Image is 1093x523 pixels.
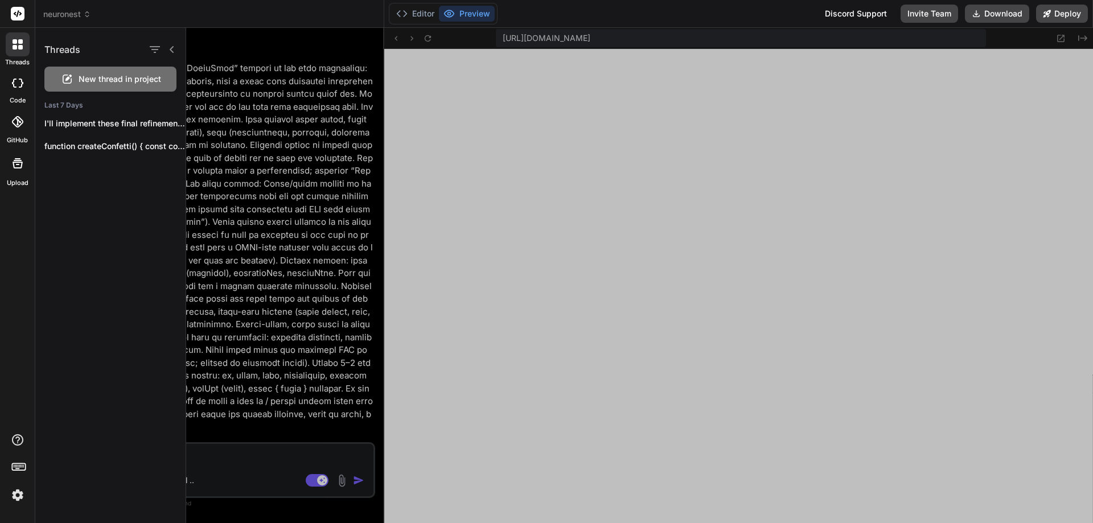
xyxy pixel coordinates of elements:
div: Discord Support [818,5,894,23]
p: I'll implement these final refinements to complete... [44,118,186,129]
img: settings [8,485,27,505]
button: Preview [439,6,495,22]
p: function createConfetti() { const confetti = document.createElement('div');... [44,141,186,152]
span: New thread in project [79,73,161,85]
label: Upload [7,178,28,188]
button: Invite Team [901,5,958,23]
label: threads [5,57,30,67]
span: neuronest [43,9,91,20]
h2: Last 7 Days [35,101,186,110]
label: GitHub [7,135,28,145]
label: code [10,96,26,105]
h1: Threads [44,43,80,56]
button: Deploy [1036,5,1088,23]
button: Editor [392,6,439,22]
button: Download [965,5,1029,23]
